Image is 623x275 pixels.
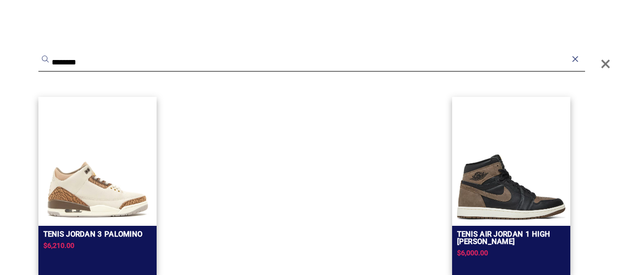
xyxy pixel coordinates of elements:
button: Reset [570,54,580,64]
img: Tenis Air Jordan 1 High Og Palomino [457,154,565,220]
span: $6,210.00 [43,242,74,249]
span: $6,000.00 [457,249,488,257]
h2: Tenis Jordan 3 Palomino [43,231,143,238]
h2: Tenis Air Jordan 1 High [PERSON_NAME] [457,231,565,245]
span: Close Overlay [600,49,611,79]
a: Tenis Jordan 3 PalominoTenis Jordan 3 Palomino$6,210.00 [38,97,157,274]
a: Tenis Air Jordan 1 High Og PalominoTenis Air Jordan 1 High [PERSON_NAME]$6,000.00 [452,97,570,274]
button: Submit [40,54,50,64]
img: Tenis Jordan 3 Palomino [43,158,152,219]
